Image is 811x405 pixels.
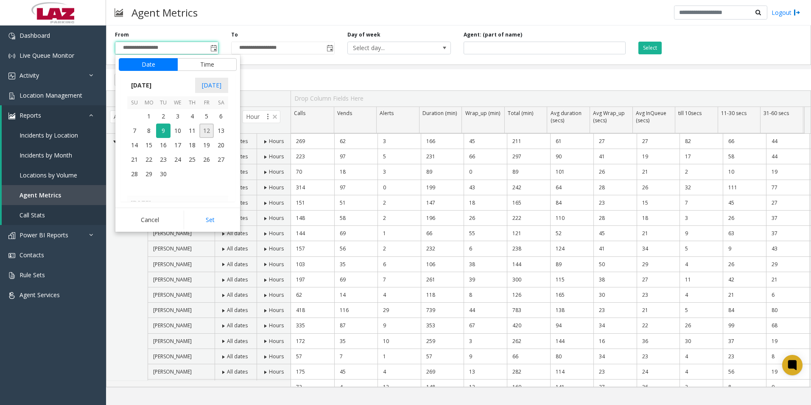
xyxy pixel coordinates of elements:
td: Monday, September 8, 2025 [142,124,156,138]
td: 55 [464,226,507,241]
td: 739 [421,303,464,318]
td: Saturday, September 27, 2025 [214,152,228,167]
span: [PERSON_NAME] [153,276,192,283]
span: [PERSON_NAME] [153,230,192,237]
label: To [231,31,238,39]
td: Tuesday, September 16, 2025 [156,138,171,152]
td: 147 [421,195,464,211]
span: [DATE] [195,78,228,93]
td: 89 [550,257,593,272]
td: 26 [637,180,680,195]
span: Rule Sets [20,271,45,279]
td: 242 [507,180,550,195]
td: 52 [550,226,593,241]
td: 39 [464,272,507,287]
td: 2 [378,211,421,226]
span: 25 [185,152,199,167]
td: 82 [680,134,723,149]
span: Hour [242,110,280,123]
td: 66 [421,226,464,241]
td: 69 [334,272,378,287]
td: 7 [378,272,421,287]
td: 124 [550,241,593,256]
span: 28 [127,167,142,181]
span: Vends [337,110,352,117]
a: Logout [772,8,800,17]
td: 6 [378,257,421,272]
img: 'icon' [8,53,15,59]
td: Thursday, September 18, 2025 [185,138,199,152]
span: 22 [142,152,156,167]
td: 3 [378,134,421,149]
span: Hours [269,261,284,268]
td: 27 [593,134,637,149]
td: Thursday, September 4, 2025 [185,109,199,124]
h3: Agent Metrics [127,2,202,23]
td: 66 [464,149,507,164]
td: 61 [550,134,593,149]
td: 90 [550,149,593,164]
span: 2 [156,109,171,124]
td: 80 [766,303,809,318]
span: 16 [156,138,171,152]
span: Incidents by Location [20,131,78,139]
span: 15 [142,138,156,152]
td: Monday, September 15, 2025 [142,138,156,152]
img: 'icon' [8,232,15,239]
span: 31-60 secs [763,110,789,117]
td: 43 [766,241,809,256]
span: 7 [127,124,142,138]
th: Th [185,96,199,110]
label: Agent: (part of name) [464,31,522,39]
td: 50 [593,257,637,272]
td: 44 [766,134,809,149]
td: Wednesday, September 24, 2025 [171,152,185,167]
span: Contacts [20,251,44,259]
td: 63 [723,226,766,241]
span: Hours [269,199,284,206]
span: 8 [142,124,156,138]
td: 418 [291,303,334,318]
td: 35 [334,257,378,272]
td: 300 [507,272,550,287]
td: 6 [766,287,809,303]
td: 26 [723,211,766,226]
td: 19 [637,149,680,164]
td: Tuesday, September 2, 2025 [156,109,171,124]
span: till 10secs [678,110,702,117]
td: Tuesday, September 9, 2025 [156,124,171,138]
span: Activity [20,71,39,79]
span: [PERSON_NAME] [153,291,192,298]
td: Friday, September 19, 2025 [199,138,214,152]
td: 58 [723,149,766,164]
td: 5 [680,303,723,318]
td: 18 [464,195,507,211]
td: 62 [334,134,378,149]
span: Avg InQueue (secs) [636,110,666,124]
td: 44 [464,303,507,318]
td: 118 [421,287,464,303]
td: 9 [680,226,723,241]
td: 222 [507,211,550,226]
button: Time tab [177,58,237,71]
td: 115 [550,272,593,287]
span: All dates [227,307,248,314]
span: Hours [269,276,284,283]
img: pageIcon [115,2,123,23]
span: 27 [214,152,228,167]
td: 27 [637,272,680,287]
td: 18 [637,211,680,226]
span: Power BI Reports [20,231,68,239]
th: Tu [156,96,171,110]
span: All dates [227,230,248,237]
span: 1 [142,109,156,124]
td: 144 [291,226,334,241]
span: Toggle popup [209,42,218,54]
td: Wednesday, September 3, 2025 [171,109,185,124]
td: 56 [334,241,378,256]
td: 27 [766,195,809,211]
th: Su [127,96,142,110]
span: Hours [269,291,284,298]
img: 'icon' [8,93,15,99]
span: [PERSON_NAME] [153,261,192,268]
